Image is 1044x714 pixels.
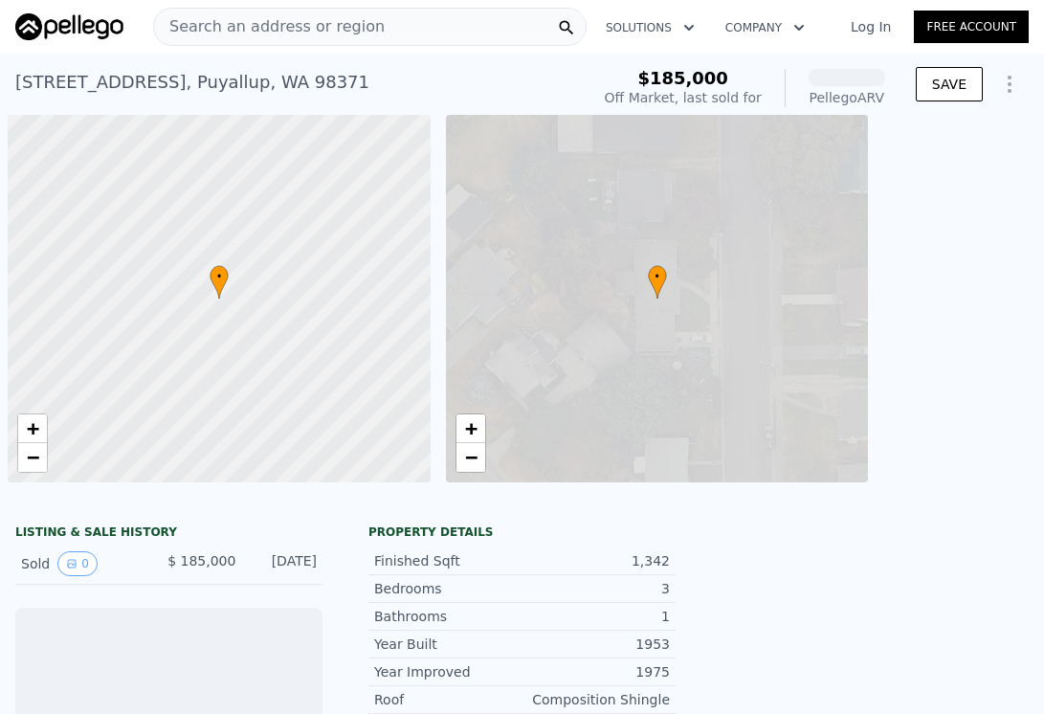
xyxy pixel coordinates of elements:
div: 1 [522,607,671,626]
span: $ 185,000 [167,553,235,569]
div: Composition Shingle [522,690,671,709]
button: SAVE [916,67,983,101]
div: Year Built [374,635,522,654]
div: Off Market, last sold for [605,88,762,107]
a: Zoom in [456,414,485,443]
div: 1,342 [522,551,671,570]
img: Pellego [15,13,123,40]
div: • [648,265,667,299]
div: LISTING & SALE HISTORY [15,524,322,544]
span: − [464,445,477,469]
div: [DATE] [251,551,317,576]
a: Free Account [914,11,1029,43]
div: 1953 [522,635,671,654]
div: 3 [522,579,671,598]
span: Search an address or region [154,15,385,38]
div: Pellego ARV [809,88,885,107]
div: 1975 [522,662,671,681]
div: Bathrooms [374,607,522,626]
span: $185,000 [637,68,728,88]
span: − [27,445,39,469]
a: Log In [828,17,914,36]
span: + [27,416,39,440]
div: [STREET_ADDRESS] , Puyallup , WA 98371 [15,69,369,96]
div: Finished Sqft [374,551,522,570]
a: Zoom out [456,443,485,472]
span: • [648,268,667,285]
div: Year Improved [374,662,522,681]
div: • [210,265,229,299]
span: + [464,416,477,440]
a: Zoom in [18,414,47,443]
a: Zoom out [18,443,47,472]
button: View historical data [57,551,98,576]
div: Bedrooms [374,579,522,598]
button: Company [710,11,820,45]
div: Roof [374,690,522,709]
button: Solutions [590,11,710,45]
button: Show Options [990,65,1029,103]
div: Sold [21,551,152,576]
span: • [210,268,229,285]
div: Property details [368,524,676,540]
